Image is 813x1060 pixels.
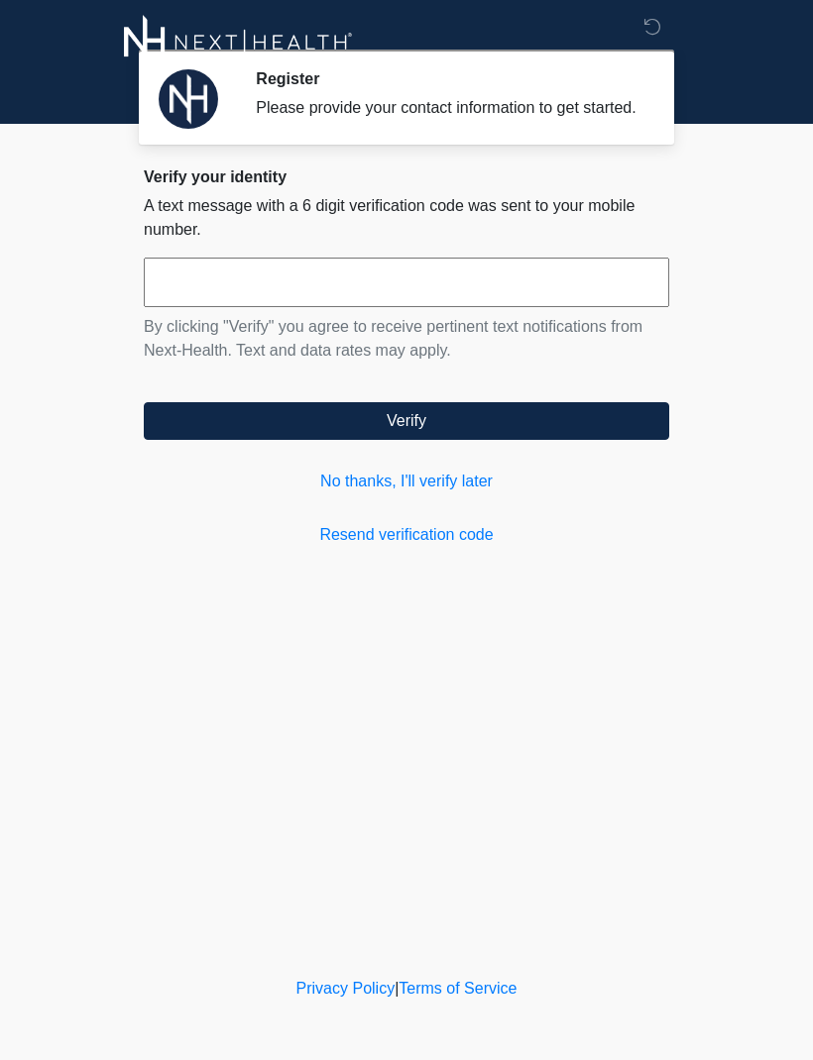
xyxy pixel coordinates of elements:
p: A text message with a 6 digit verification code was sent to your mobile number. [144,194,669,242]
a: Privacy Policy [296,980,396,997]
p: By clicking "Verify" you agree to receive pertinent text notifications from Next-Health. Text and... [144,315,669,363]
img: Next-Health Logo [124,15,353,69]
a: | [395,980,399,997]
a: No thanks, I'll verify later [144,470,669,493]
a: Terms of Service [399,980,517,997]
button: Verify [144,402,669,440]
h2: Verify your identity [144,167,669,186]
a: Resend verification code [144,523,669,547]
div: Please provide your contact information to get started. [256,96,639,120]
img: Agent Avatar [159,69,218,129]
